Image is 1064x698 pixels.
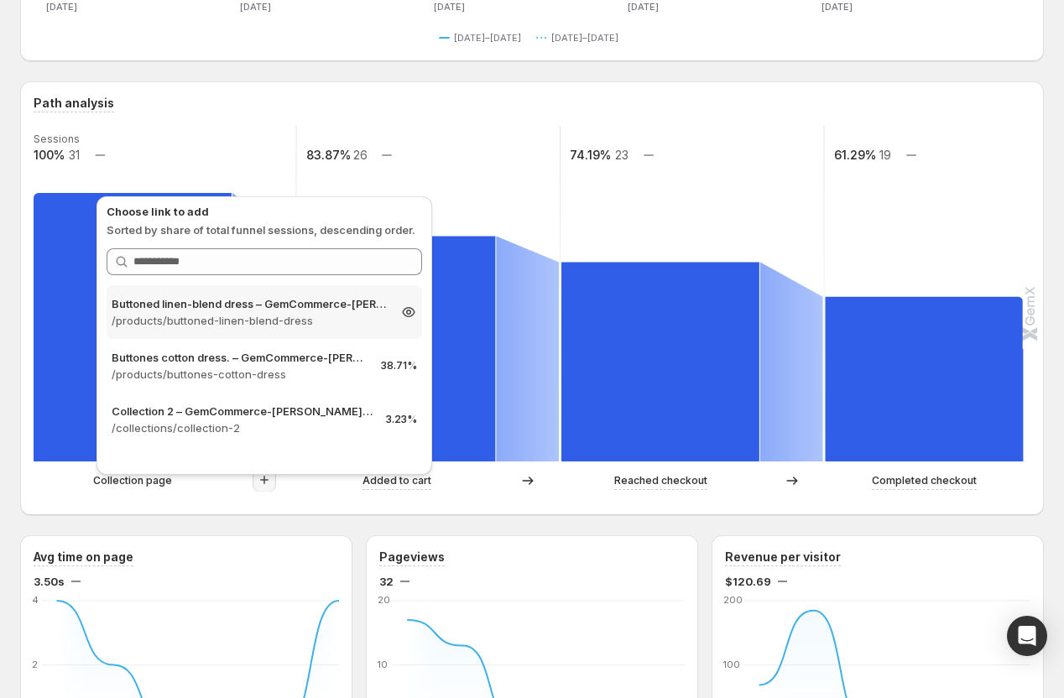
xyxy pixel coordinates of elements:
[112,349,368,366] p: Buttones cotton dress. – GemCommerce-[PERSON_NAME]-stg
[834,148,876,162] text: 61.29%
[551,31,618,44] span: [DATE]–[DATE]
[34,549,133,565] h3: Avg time on page
[454,31,521,44] span: [DATE]–[DATE]
[434,1,465,13] text: [DATE]
[34,133,80,145] text: Sessions
[32,659,38,670] text: 2
[536,28,625,48] button: [DATE]–[DATE]
[378,659,388,670] text: 10
[821,1,853,13] text: [DATE]
[381,359,417,372] p: 38.71%
[378,594,390,606] text: 20
[615,148,628,162] text: 23
[570,148,611,162] text: 74.19%
[353,148,368,162] text: 26
[32,594,39,606] text: 4
[34,148,65,162] text: 100%
[34,573,65,590] span: 3.50s
[439,28,528,48] button: [DATE]–[DATE]
[240,1,271,13] text: [DATE]
[112,295,387,312] p: Buttoned linen-blend dress – GemCommerce-[PERSON_NAME]-stg
[34,95,114,112] h3: Path analysis
[46,1,77,13] text: [DATE]
[614,472,707,489] p: Reached checkout
[69,148,80,162] text: 31
[628,1,659,13] text: [DATE]
[112,312,387,329] p: /products/buttoned-linen-blend-dress
[107,221,422,238] p: Sorted by share of total funnel sessions, descending order.
[723,659,740,670] text: 100
[112,403,373,419] p: Collection 2 – GemCommerce-[PERSON_NAME]-stg
[306,148,351,162] text: 83.87%
[872,472,977,489] p: Completed checkout
[386,413,417,426] p: 3.23%
[362,472,431,489] p: Added to cart
[1007,616,1047,656] div: Open Intercom Messenger
[723,594,743,606] text: 200
[93,472,172,489] p: Collection page
[112,366,368,383] p: /products/buttones-cotton-dress
[379,549,445,565] h3: Pageviews
[879,148,891,162] text: 19
[725,549,841,565] h3: Revenue per visitor
[725,573,771,590] span: $120.69
[107,203,422,220] p: Choose link to add
[379,573,394,590] span: 32
[112,419,373,436] p: /collections/collection-2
